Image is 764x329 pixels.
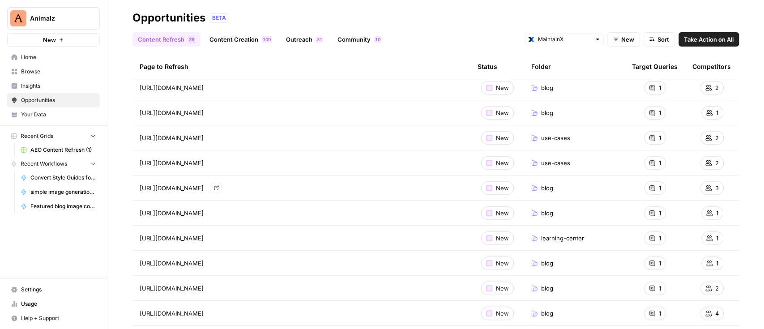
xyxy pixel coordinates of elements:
div: Target Queries [632,54,678,79]
a: Insights [7,79,100,93]
button: New [7,33,100,47]
span: [URL][DOMAIN_NAME] [140,184,204,192]
span: New [496,259,509,268]
span: Settings [21,286,96,294]
span: 2 [715,284,719,293]
span: 1 [659,83,661,92]
span: 2 [715,83,719,92]
span: 0 [265,36,268,43]
span: New [496,209,509,218]
span: Take Action on All [684,35,734,44]
span: 1 [716,234,718,243]
div: 100 [262,36,272,43]
span: New [496,83,509,92]
img: Animalz Logo [10,10,26,26]
span: 1 [659,234,661,243]
span: [URL][DOMAIN_NAME] [140,108,204,117]
span: blog [541,108,553,117]
span: [URL][DOMAIN_NAME] [140,284,204,293]
span: 0 [378,36,380,43]
span: 1 [716,259,718,268]
span: 3 [317,36,320,43]
span: New [496,158,509,167]
span: [URL][DOMAIN_NAME] [140,133,204,142]
button: Workspace: Animalz [7,7,100,30]
a: simple image generation nano + gpt [17,185,100,199]
span: Featured blog image concepts [30,202,96,210]
a: Content Creation100 [204,32,277,47]
span: blog [541,184,553,192]
a: Home [7,50,100,64]
span: 1 [659,184,661,192]
span: 1 [263,36,265,43]
a: Settings [7,282,100,297]
span: use-cases [541,133,570,142]
span: blog [541,83,553,92]
span: Convert Style Guides for LLMs [30,174,96,182]
div: Competitors [692,54,731,79]
span: New [496,284,509,293]
span: Insights [21,82,96,90]
span: 1 [659,209,661,218]
a: Outreach31 [281,32,329,47]
span: 3 [715,184,719,192]
span: blog [541,209,553,218]
span: Opportunities [21,96,96,104]
span: 2 [715,133,719,142]
span: 1 [716,209,718,218]
span: Animalz [30,14,84,23]
a: Opportunities [7,93,100,107]
span: 1 [659,133,661,142]
a: Your Data [7,107,100,122]
span: 1 [716,108,718,117]
span: blog [541,259,553,268]
a: Community10 [332,32,387,47]
a: Featured blog image concepts [17,199,100,214]
button: Take Action on All [679,32,739,47]
span: AEO Content Refresh (1) [30,146,96,154]
span: 0 [268,36,271,43]
span: Home [21,53,96,61]
div: 10 [374,36,381,43]
span: 1 [659,158,661,167]
span: New [496,234,509,243]
span: [URL][DOMAIN_NAME] [140,259,204,268]
button: Recent Grids [7,129,100,143]
span: New [496,133,509,142]
span: New [496,309,509,318]
span: New [43,35,56,44]
span: Recent Grids [21,132,53,140]
div: Page to Refresh [140,54,463,79]
span: [URL][DOMAIN_NAME] [140,309,204,318]
span: New [621,35,634,44]
span: 4 [715,309,719,318]
span: [URL][DOMAIN_NAME] [140,234,204,243]
a: AEO Content Refresh (1) [17,143,100,157]
span: New [496,184,509,192]
span: Browse [21,68,96,76]
span: [URL][DOMAIN_NAME] [140,83,204,92]
span: 1 [320,36,322,43]
span: learning-center [541,234,584,243]
span: blog [541,309,553,318]
span: 1 [375,36,378,43]
span: 1 [659,284,661,293]
span: 9 [192,36,194,43]
button: New [607,32,640,47]
div: 29 [188,36,195,43]
span: Usage [21,300,96,308]
div: 31 [316,36,323,43]
button: Help + Support [7,311,100,325]
span: simple image generation nano + gpt [30,188,96,196]
div: Status [478,54,497,79]
input: MaintainX [538,35,591,44]
a: Usage [7,297,100,311]
span: Help + Support [21,314,96,322]
button: Recent Workflows [7,157,100,171]
span: [URL][DOMAIN_NAME] [140,158,204,167]
span: Your Data [21,111,96,119]
a: Convert Style Guides for LLMs [17,171,100,185]
span: Sort [657,35,669,44]
div: BETA [209,13,229,22]
span: [URL][DOMAIN_NAME] [140,209,204,218]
